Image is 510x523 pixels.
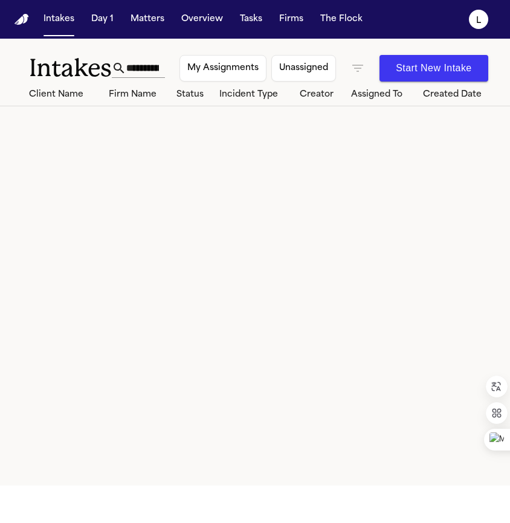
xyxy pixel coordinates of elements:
h1: Intakes [29,53,112,83]
button: Intakes [39,8,79,30]
div: Status [176,88,210,101]
button: Unassigned [271,55,336,82]
div: Client Name [29,88,99,101]
button: Start New Intake [379,55,488,82]
button: The Flock [315,8,367,30]
button: Firms [274,8,308,30]
img: Finch Logo [15,14,29,25]
div: Assigned To [351,88,413,101]
div: Incident Type [219,88,290,101]
div: Firm Name [109,88,167,101]
button: Day 1 [86,8,118,30]
button: Matters [126,8,169,30]
button: Overview [176,8,228,30]
div: Creator [300,88,341,101]
a: Home [15,14,29,25]
div: Created Date [423,88,494,101]
button: Tasks [235,8,267,30]
button: My Assignments [179,55,266,82]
